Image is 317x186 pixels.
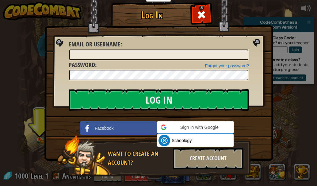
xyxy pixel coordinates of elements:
[173,148,243,169] div: Create Account
[158,135,170,146] img: schoology.png
[69,61,97,69] label: :
[113,10,191,20] h1: Log In
[205,63,249,68] a: Forgot your password?
[82,122,93,134] img: facebook_small.png
[169,124,230,130] span: Sign in with Google
[69,40,122,49] label: :
[172,137,192,144] span: Schoology
[69,61,95,69] span: Password
[157,121,234,133] div: Sign in with Google
[69,89,249,111] input: Log In
[69,40,120,48] span: Email or Username
[108,149,169,167] div: Want to create an account?
[95,125,113,131] span: Facebook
